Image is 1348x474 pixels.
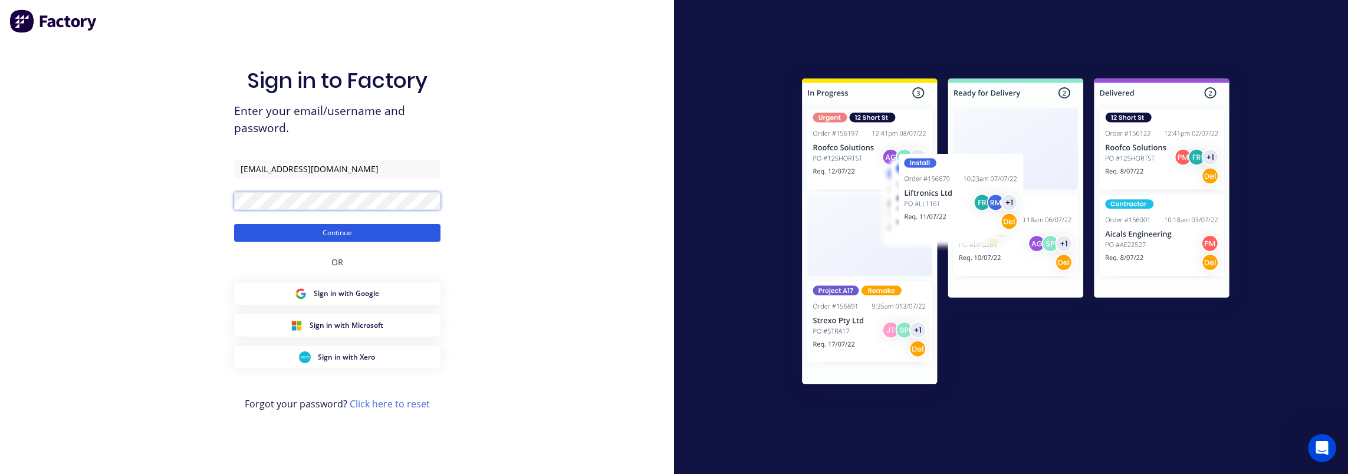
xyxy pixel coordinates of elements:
[299,351,311,363] img: Xero Sign in
[245,397,430,411] span: Forgot your password?
[291,320,303,331] img: Microsoft Sign in
[234,224,440,242] button: Continue
[234,282,440,305] button: Google Sign inSign in with Google
[234,160,440,178] input: Email/Username
[318,352,375,363] span: Sign in with Xero
[9,9,98,33] img: Factory
[247,68,428,93] h1: Sign in to Factory
[310,320,383,331] span: Sign in with Microsoft
[331,242,343,282] div: OR
[1308,434,1336,462] iframe: Intercom live chat
[350,397,430,410] a: Click here to reset
[234,103,440,137] span: Enter your email/username and password.
[234,314,440,337] button: Microsoft Sign inSign in with Microsoft
[314,288,379,299] span: Sign in with Google
[776,55,1255,412] img: Sign in
[234,346,440,368] button: Xero Sign inSign in with Xero
[295,288,307,299] img: Google Sign in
